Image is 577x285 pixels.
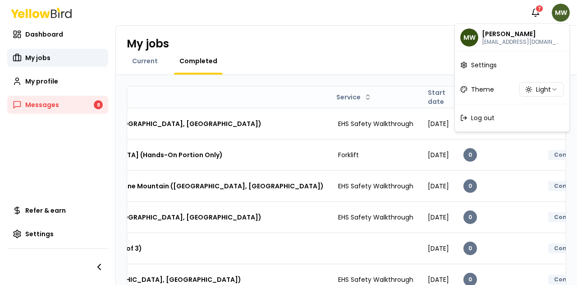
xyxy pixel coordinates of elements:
[471,113,495,122] span: Log out
[482,38,561,46] p: contact@markanw.com
[471,61,497,70] span: Settings
[482,29,561,38] p: Mark-Anthony Williams
[460,28,478,47] span: MW
[471,85,494,94] span: Theme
